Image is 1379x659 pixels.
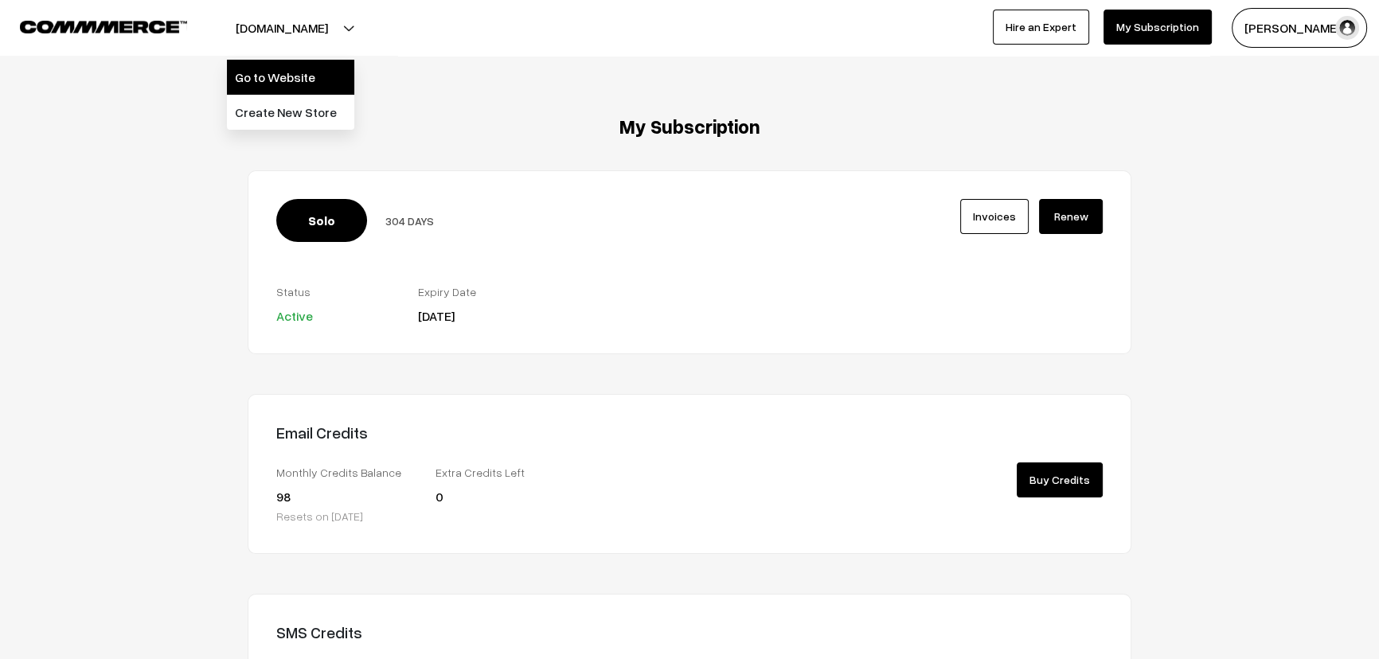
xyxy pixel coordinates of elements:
[1104,10,1212,45] a: My Subscription
[180,8,384,48] button: [DOMAIN_NAME]
[276,199,367,242] span: Solo
[276,489,291,505] span: 98
[1017,462,1103,497] a: Buy Credits
[276,423,678,442] h4: Email Credits
[20,21,187,33] img: COMMMERCE
[1039,199,1103,234] a: Renew
[418,308,455,324] span: [DATE]
[227,95,354,130] a: Create New Store
[993,10,1089,45] a: Hire an Expert
[248,115,1131,138] h3: My Subscription
[276,509,363,523] span: Resets on [DATE]
[276,283,394,300] label: Status
[20,16,159,35] a: COMMMERCE
[418,283,536,300] label: Expiry Date
[436,489,443,505] span: 0
[276,308,313,324] span: Active
[960,199,1029,234] a: Invoices
[1335,16,1359,40] img: user
[276,464,412,481] label: Monthly Credits Balance
[276,622,678,641] h4: SMS Credits
[436,464,571,481] label: Extra Credits Left
[385,214,434,228] span: 304 DAYS
[1232,8,1367,48] button: [PERSON_NAME]
[227,60,354,95] a: Go to Website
